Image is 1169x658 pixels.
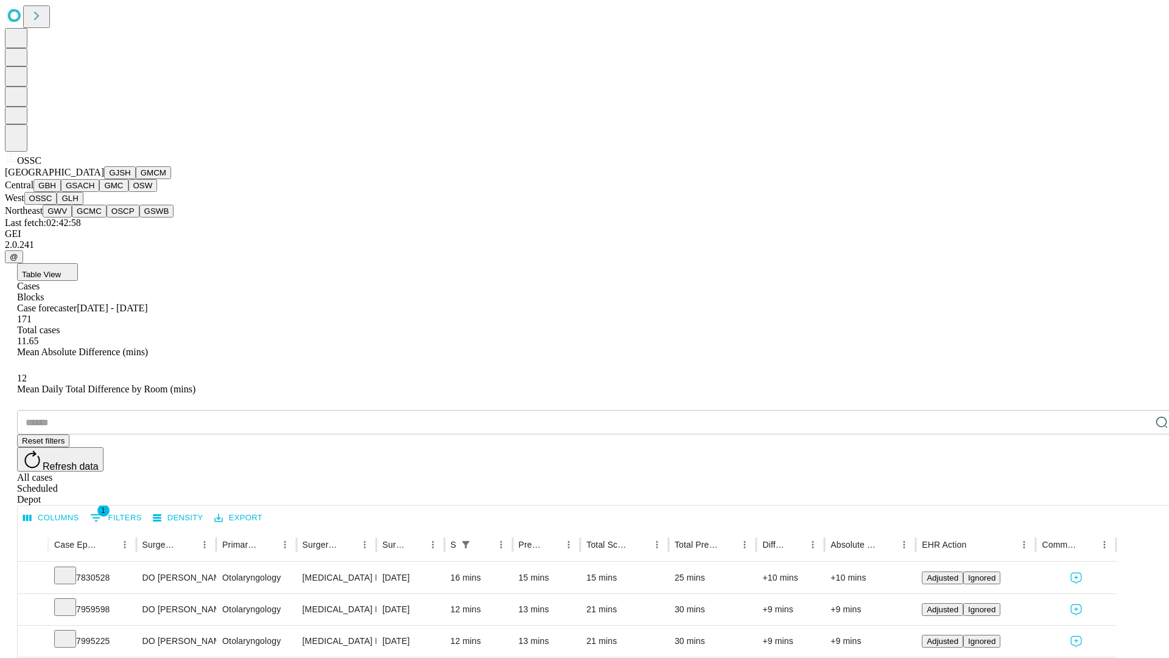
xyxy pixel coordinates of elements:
div: DO [PERSON_NAME] [PERSON_NAME] [142,562,210,593]
button: GMC [99,179,128,192]
button: Menu [356,536,373,553]
span: [GEOGRAPHIC_DATA] [5,167,104,177]
button: Sort [787,536,804,553]
span: Last fetch: 02:42:58 [5,218,81,228]
span: Total cases [17,325,60,335]
button: Refresh data [17,447,104,472]
button: GWV [43,205,72,218]
div: 15 mins [519,562,575,593]
div: Otolaryngology [222,594,290,625]
span: Refresh data [43,461,99,472]
div: DO [PERSON_NAME] [PERSON_NAME] [142,626,210,657]
div: Otolaryngology [222,562,290,593]
button: Menu [1096,536,1113,553]
button: Sort [719,536,736,553]
div: Difference [762,540,786,550]
button: OSCP [107,205,139,218]
div: [DATE] [382,626,438,657]
div: 16 mins [451,562,507,593]
button: Sort [407,536,424,553]
div: Total Predicted Duration [675,540,718,550]
div: Predicted In Room Duration [519,540,542,550]
div: Scheduled In Room Duration [451,540,456,550]
div: +9 mins [830,594,910,625]
button: Expand [24,600,42,621]
span: Mean Daily Total Difference by Room (mins) [17,384,195,394]
button: GBH [33,179,61,192]
div: +9 mins [762,594,818,625]
button: Sort [879,536,896,553]
button: Export [211,509,265,528]
span: 171 [17,314,32,324]
div: 21 mins [586,594,662,625]
button: Expand [24,568,42,589]
span: Mean Absolute Difference (mins) [17,347,148,357]
div: EHR Action [922,540,966,550]
span: Ignored [968,637,995,646]
div: 12 mins [451,626,507,657]
button: GJSH [104,166,136,179]
div: Comments [1042,540,1077,550]
button: Table View [17,263,78,281]
span: Adjusted [927,573,958,582]
button: Show filters [457,536,474,553]
div: 7959598 [54,594,130,625]
div: 7830528 [54,562,130,593]
span: 11.65 [17,336,38,346]
button: Menu [648,536,665,553]
div: Otolaryngology [222,626,290,657]
span: Ignored [968,605,995,614]
div: 7995225 [54,626,130,657]
button: Menu [896,536,913,553]
button: OSW [128,179,158,192]
button: Sort [179,536,196,553]
div: GEI [5,228,1164,239]
button: Menu [196,536,213,553]
div: Case Epic Id [54,540,98,550]
button: Menu [560,536,577,553]
div: 30 mins [675,626,751,657]
span: Northeast [5,205,43,216]
div: DO [PERSON_NAME] [PERSON_NAME] [142,594,210,625]
button: Show filters [87,508,145,528]
div: +9 mins [762,626,818,657]
button: Menu [1016,536,1033,553]
div: +10 mins [830,562,910,593]
div: 12 mins [451,594,507,625]
button: Sort [476,536,493,553]
div: 2.0.241 [5,239,1164,250]
button: OSSC [24,192,57,205]
button: Sort [99,536,116,553]
button: Sort [631,536,648,553]
span: Case forecaster [17,303,77,313]
button: @ [5,250,23,263]
button: Sort [339,536,356,553]
div: 30 mins [675,594,751,625]
div: [MEDICAL_DATA] INSERTION TUBE [MEDICAL_DATA] [303,594,370,625]
span: Central [5,180,33,190]
span: West [5,193,24,203]
div: [MEDICAL_DATA] INSERTION TUBE [MEDICAL_DATA] [303,562,370,593]
button: Expand [24,631,42,653]
button: Adjusted [922,571,963,584]
div: +9 mins [830,626,910,657]
span: Adjusted [927,605,958,614]
span: [DATE] - [DATE] [77,303,147,313]
div: [MEDICAL_DATA] INSERTION TUBE [MEDICAL_DATA] [303,626,370,657]
button: Ignored [963,603,1000,616]
button: Ignored [963,635,1000,648]
div: Surgery Date [382,540,406,550]
button: GMCM [136,166,171,179]
button: Menu [804,536,821,553]
button: Density [150,509,206,528]
div: [DATE] [382,562,438,593]
div: 25 mins [675,562,751,593]
button: Menu [116,536,133,553]
span: Ignored [968,573,995,582]
span: Adjusted [927,637,958,646]
div: 15 mins [586,562,662,593]
span: 12 [17,373,27,383]
div: Surgery Name [303,540,338,550]
button: GSWB [139,205,174,218]
button: Sort [967,536,985,553]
